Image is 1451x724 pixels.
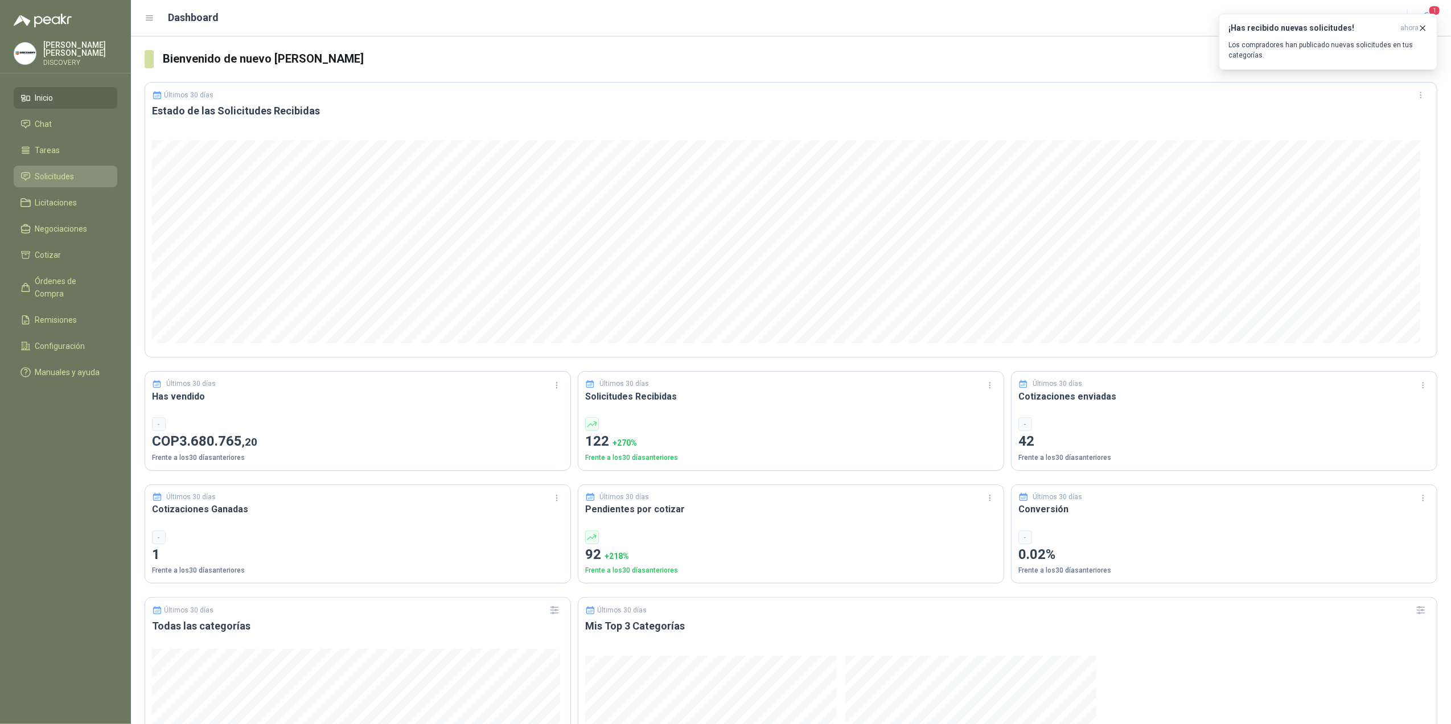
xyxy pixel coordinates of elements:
div: - [152,530,166,544]
span: Cotizar [35,249,61,261]
h3: Solicitudes Recibidas [585,389,997,404]
a: Tareas [14,139,117,161]
p: Últimos 30 días [165,606,214,614]
h3: Todas las categorías [152,619,564,633]
h3: Conversión [1018,502,1430,516]
p: Frente a los 30 días anteriores [152,565,564,576]
p: 0.02% [1018,544,1430,566]
p: Frente a los 30 días anteriores [1018,452,1430,463]
h3: Cotizaciones Ganadas [152,502,564,516]
a: Cotizar [14,244,117,266]
a: Remisiones [14,309,117,331]
span: Remisiones [35,314,77,326]
img: Logo peakr [14,14,72,27]
button: ¡Has recibido nuevas solicitudes!ahora Los compradores han publicado nuevas solicitudes en tus ca... [1219,14,1437,70]
h3: Cotizaciones enviadas [1018,389,1430,404]
p: Últimos 30 días [1033,379,1083,389]
h1: Dashboard [168,10,219,26]
span: ,20 [242,435,257,449]
p: [PERSON_NAME] [PERSON_NAME] [43,41,117,57]
span: Tareas [35,144,60,157]
p: Frente a los 30 días anteriores [585,452,997,463]
p: Últimos 30 días [167,379,216,389]
a: Licitaciones [14,192,117,213]
span: Negociaciones [35,223,88,235]
p: Últimos 30 días [167,492,216,503]
span: 1 [1428,5,1441,16]
span: + 218 % [605,552,629,561]
p: Los compradores han publicado nuevas solicitudes en tus categorías. [1228,40,1428,60]
a: Configuración [14,335,117,357]
span: 3.680.765 [179,433,257,449]
p: Últimos 30 días [600,379,650,389]
div: - [152,417,166,431]
h3: Pendientes por cotizar [585,502,997,516]
span: Manuales y ayuda [35,366,100,379]
a: Manuales y ayuda [14,361,117,383]
h3: Mis Top 3 Categorías [585,619,1430,633]
span: Solicitudes [35,170,75,183]
p: Frente a los 30 días anteriores [585,565,997,576]
span: Licitaciones [35,196,77,209]
p: 1 [152,544,564,566]
p: Últimos 30 días [598,606,647,614]
a: Negociaciones [14,218,117,240]
span: + 270 % [613,438,637,447]
a: Inicio [14,87,117,109]
h3: Estado de las Solicitudes Recibidas [152,104,1430,118]
div: - [1018,530,1032,544]
p: Últimos 30 días [1033,492,1083,503]
p: Últimos 30 días [165,91,214,99]
p: DISCOVERY [43,59,117,66]
span: Órdenes de Compra [35,275,106,300]
h3: Has vendido [152,389,564,404]
span: Chat [35,118,52,130]
p: Frente a los 30 días anteriores [152,452,564,463]
a: Órdenes de Compra [14,270,117,305]
p: Últimos 30 días [600,492,650,503]
a: Solicitudes [14,166,117,187]
div: - [1018,417,1032,431]
p: 122 [585,431,997,452]
button: 1 [1417,8,1437,28]
a: Chat [14,113,117,135]
p: 92 [585,544,997,566]
h3: Bienvenido de nuevo [PERSON_NAME] [163,50,1437,68]
h3: ¡Has recibido nuevas solicitudes! [1228,23,1396,33]
img: Company Logo [14,43,36,64]
span: Inicio [35,92,54,104]
p: Frente a los 30 días anteriores [1018,565,1430,576]
span: ahora [1400,23,1419,33]
span: Configuración [35,340,85,352]
p: COP [152,431,564,452]
p: 42 [1018,431,1430,452]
